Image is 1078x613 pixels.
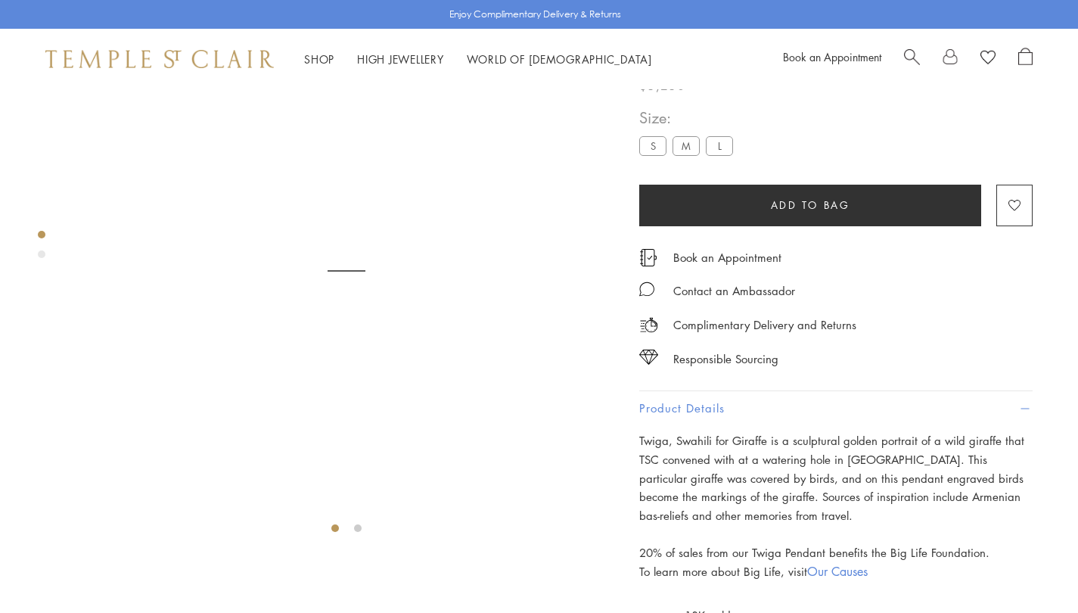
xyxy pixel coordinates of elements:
span: Size: [639,105,739,130]
nav: Main navigation [304,50,652,69]
p: Complimentary Delivery and Returns [673,316,856,335]
a: Search [904,48,920,70]
div: Product gallery navigation [38,227,45,270]
span: Add to bag [771,197,850,213]
label: M [673,136,700,155]
img: MessageIcon-01_2.svg [639,282,654,297]
div: Responsible Sourcing [673,350,778,369]
p: 20% of sales from our Twiga Pendant benefits the Big Life Foundation. [639,543,1033,562]
div: Contact an Ambassador [673,282,795,300]
img: icon_sourcing.svg [639,350,658,365]
iframe: Gorgias live chat messenger [1002,542,1063,598]
span: Twiga, Swahili for Giraffe is a sculptural golden portrait of a wild giraffe that TSC convened wi... [639,433,1024,523]
a: Book an Appointment [673,249,781,266]
button: Product Details [639,391,1033,425]
img: icon_delivery.svg [639,316,658,335]
a: View Wishlist [980,48,996,70]
img: icon_appointment.svg [639,249,657,266]
img: Temple St. Clair [45,50,274,68]
a: World of [DEMOGRAPHIC_DATA]World of [DEMOGRAPHIC_DATA] [467,51,652,67]
a: Book an Appointment [783,49,881,64]
a: ShopShop [304,51,334,67]
a: Our Causes [807,563,868,580]
button: Add to bag [639,185,981,226]
a: Open Shopping Bag [1018,48,1033,70]
a: High JewelleryHigh Jewellery [357,51,444,67]
label: L [706,136,733,155]
p: To learn more about Big Life, visit [639,562,1033,581]
p: Enjoy Complimentary Delivery & Returns [449,7,621,22]
label: S [639,136,666,155]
